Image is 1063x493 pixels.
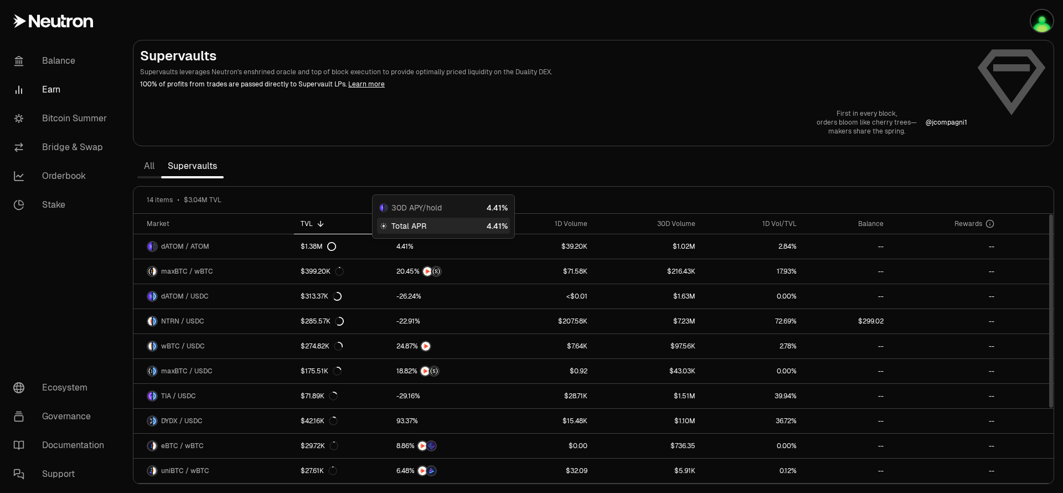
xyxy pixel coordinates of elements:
[133,334,294,358] a: wBTC LogoUSDC LogowBTC / USDC
[396,440,488,451] button: NTRNEtherFi Points
[161,267,213,276] span: maxBTC / wBTC
[133,384,294,408] a: TIA LogoUSDC LogoTIA / USDC
[137,155,161,177] a: All
[496,384,594,408] a: $28.71K
[702,409,803,433] a: 36.72%
[4,402,120,431] a: Governance
[496,409,594,433] a: $15.48K
[148,317,152,326] img: NTRN Logo
[496,434,594,458] a: $0.00
[133,434,294,458] a: eBTC LogowBTC LogoeBTC / wBTC
[153,342,157,351] img: USDC Logo
[803,384,890,408] a: --
[396,341,488,352] button: NTRN
[926,118,967,127] a: @jcompagni1
[301,441,338,450] div: $29.72K
[301,242,336,251] div: $1.38M
[161,242,209,251] span: dATOM / ATOM
[390,434,495,458] a: NTRNEtherFi Points
[4,75,120,104] a: Earn
[817,127,917,136] p: makers share the spring.
[148,242,152,251] img: dATOM Logo
[153,367,157,376] img: USDC Logo
[803,334,890,358] a: --
[601,219,695,228] div: 30D Volume
[148,367,152,376] img: maxBTC Logo
[396,266,488,277] button: NTRNStructured Points
[133,409,294,433] a: DYDX LogoUSDC LogoDYDX / USDC
[294,334,390,358] a: $274.82K
[148,466,152,475] img: uniBTC Logo
[803,284,890,309] a: --
[301,367,342,376] div: $175.51K
[153,466,157,475] img: wBTC Logo
[432,267,441,276] img: Structured Points
[391,220,426,232] span: Total APR
[140,47,967,65] h2: Supervaults
[594,309,702,333] a: $7.23M
[133,309,294,333] a: NTRN LogoUSDC LogoNTRN / USDC
[496,284,594,309] a: <$0.01
[594,434,702,458] a: $736.35
[148,441,152,450] img: eBTC Logo
[153,317,157,326] img: USDC Logo
[384,204,388,212] img: ATOM Logo
[147,196,173,204] span: 14 items
[161,392,196,400] span: TIA / USDC
[890,459,1001,483] a: --
[348,80,385,89] a: Learn more
[140,67,967,77] p: Supervaults leverages Neutron's enshrined oracle and top of block execution to provide optimally ...
[301,317,344,326] div: $285.57K
[294,359,390,383] a: $175.51K
[890,409,1001,433] a: --
[153,242,157,251] img: ATOM Logo
[421,367,430,376] img: NTRN
[133,284,294,309] a: dATOM LogoUSDC LogodATOM / USDC
[301,466,337,475] div: $27.61K
[496,309,594,333] a: $207.58K
[594,259,702,284] a: $216.43K
[396,465,488,476] button: NTRNBedrock Diamonds
[594,284,702,309] a: $1.63M
[161,342,205,351] span: wBTC / USDC
[817,109,917,136] a: First in every block,orders bloom like cherry trees—makers share the spring.
[294,234,390,259] a: $1.38M
[594,409,702,433] a: $1.10M
[954,219,982,228] span: Rewards
[427,441,436,450] img: EtherFi Points
[294,384,390,408] a: $71.89K
[890,434,1001,458] a: --
[148,417,152,425] img: DYDX Logo
[423,267,432,276] img: NTRN
[161,292,209,301] span: dATOM / USDC
[890,284,1001,309] a: --
[702,284,803,309] a: 0.00%
[294,409,390,433] a: $42.16K
[817,109,917,118] p: First in every block,
[594,459,702,483] a: $5.91K
[702,459,803,483] a: 0.12%
[390,459,495,483] a: NTRNBedrock Diamonds
[702,334,803,358] a: 2.78%
[294,434,390,458] a: $29.72K
[148,392,152,400] img: TIA Logo
[890,334,1001,358] a: --
[140,79,967,89] p: 100% of profits from trades are passed directly to Supervault LPs.
[418,466,427,475] img: NTRN
[294,259,390,284] a: $399.20K
[4,133,120,162] a: Bridge & Swap
[803,359,890,383] a: --
[803,434,890,458] a: --
[301,417,338,425] div: $42.16K
[184,196,221,204] span: $3.04M TVL
[926,118,967,127] p: @ jcompagni1
[148,342,152,351] img: wBTC Logo
[803,409,890,433] a: --
[502,219,587,228] div: 1D Volume
[153,417,157,425] img: USDC Logo
[803,459,890,483] a: --
[161,317,204,326] span: NTRN / USDC
[153,441,157,450] img: wBTC Logo
[430,367,438,376] img: Structured Points
[702,359,803,383] a: 0.00%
